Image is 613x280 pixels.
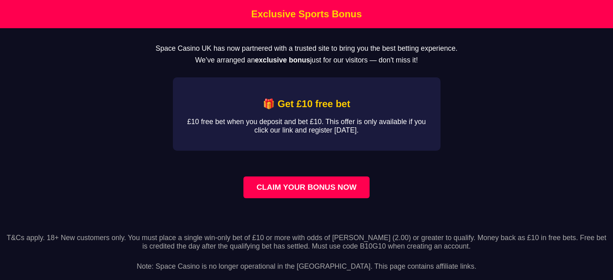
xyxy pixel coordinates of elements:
[186,98,428,110] h2: 🎁 Get £10 free bet
[2,8,611,20] h1: Exclusive Sports Bonus
[243,176,369,198] a: Claim your bonus now
[6,254,607,271] p: Note: Space Casino is no longer operational in the [GEOGRAPHIC_DATA]. This page contains affiliat...
[6,234,607,251] p: T&Cs apply. 18+ New customers only. You must place a single win-only bet of £10 or more with odds...
[255,56,310,64] strong: exclusive bonus
[173,77,441,151] div: Affiliate Bonus
[13,44,600,53] p: Space Casino UK has now partnered with a trusted site to bring you the best betting experience.
[13,56,600,64] p: We’ve arranged an just for our visitors — don't miss it!
[186,118,428,135] p: £10 free bet when you deposit and bet £10. This offer is only available if you click our link and...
